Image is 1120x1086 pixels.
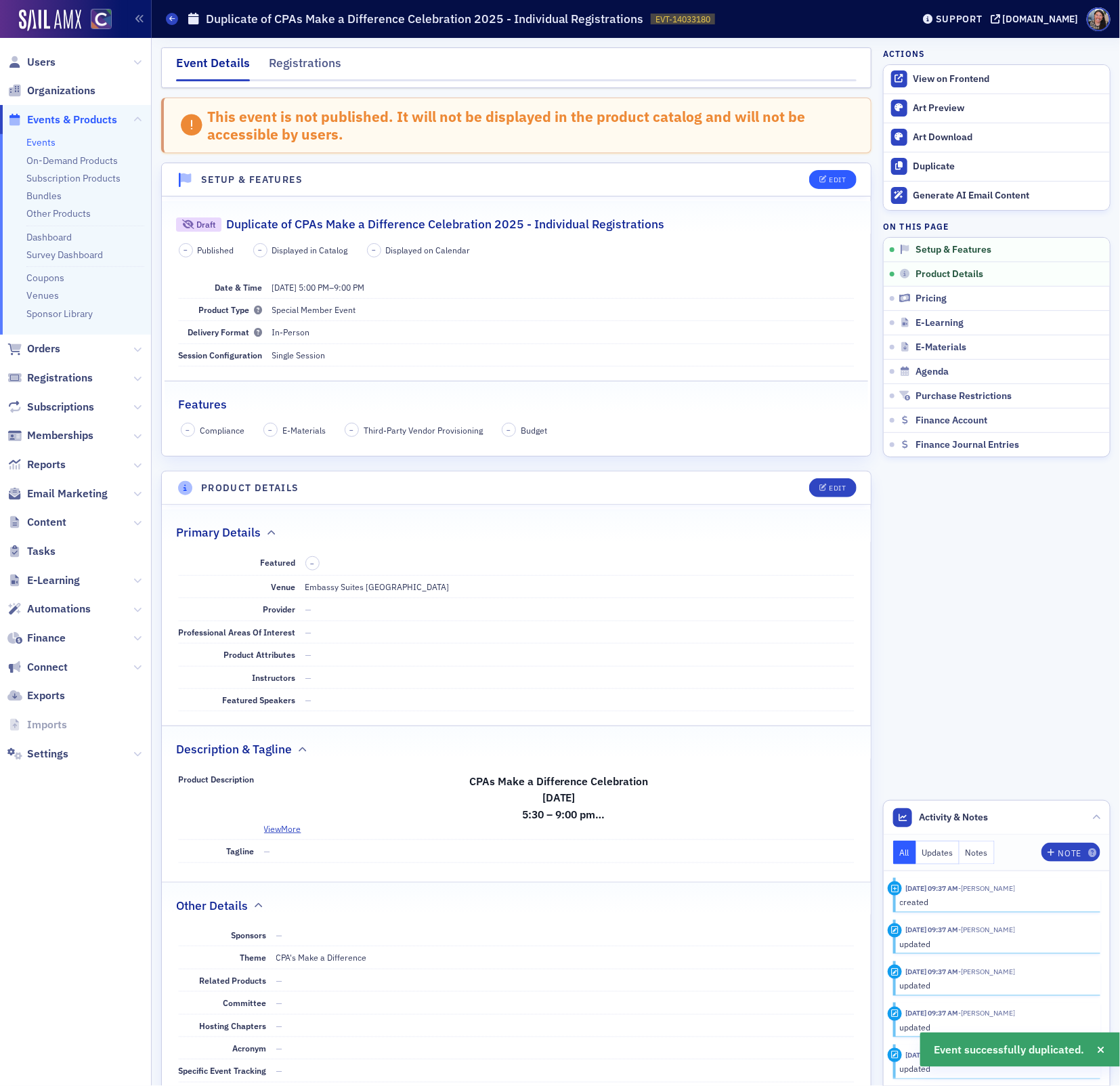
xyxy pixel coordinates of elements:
a: Coupons [26,272,64,284]
span: Sponsors [232,930,267,940]
h3: CPAs Make a Difference Celebration [DATE] 5:30 – 9:00 pm Embassy Suites [GEOGRAPHIC_DATA] [STREET... [264,773,855,823]
span: Memberships [27,428,93,443]
span: Theme [240,952,267,963]
span: Settings [27,747,68,761]
span: Finance Journal Entries [916,439,1019,451]
div: Creation [888,881,902,896]
span: EVT-14033180 [655,14,710,25]
div: updated [900,979,1092,991]
a: Dashboard [26,231,72,243]
span: Budget [521,424,547,436]
a: Exports [7,688,65,703]
span: Displayed in Catalog [272,244,348,256]
span: Product Type [199,304,263,315]
div: Edit [829,176,846,184]
a: Finance [7,631,66,646]
time: 5:00 PM [299,282,330,293]
a: Venues [26,289,59,301]
span: – [310,559,314,568]
button: Note [1041,843,1100,862]
h4: Setup & Features [201,173,303,187]
a: Tasks [7,544,56,559]
span: — [276,997,283,1008]
span: Committee [223,997,267,1008]
span: Activity & Notes [920,810,989,824]
div: Art Download [913,131,1103,144]
span: Purchase Restrictions [916,390,1012,402]
a: Email Marketing [7,486,108,501]
span: Users [27,55,56,70]
h4: Product Details [201,481,299,495]
div: Art Preview [913,102,1103,114]
span: – [258,245,262,255]
div: created [900,896,1092,908]
div: Draft [196,221,215,228]
a: Registrations [7,371,93,385]
span: Instructors [253,672,296,683]
span: – [272,282,365,293]
a: View on Frontend [884,65,1110,93]
span: Date & Time [215,282,263,293]
span: E-Learning [27,573,80,588]
a: Connect [7,660,68,675]
span: In-Person [272,327,310,337]
span: Displayed on Calendar [386,244,471,256]
time: 9/22/2025 09:37 AM [905,883,958,893]
span: Tiffany Carson [958,883,1015,893]
span: Exports [27,688,65,703]
a: Reports [7,457,66,472]
h2: Primary Details [176,524,261,541]
span: Event successfully duplicated. [934,1042,1085,1058]
span: — [305,649,312,660]
a: Subscription Products [26,172,121,184]
div: updated [900,1021,1092,1033]
time: 9/22/2025 09:37 AM [905,1050,958,1060]
span: – [507,425,511,435]
span: Organizations [27,83,95,98]
span: Finance [27,631,66,646]
span: Tiffany Carson [958,1008,1015,1018]
div: Edit [829,484,846,492]
a: View Homepage [81,9,112,32]
button: ViewMore [264,822,301,835]
span: Related Products [200,975,267,986]
span: Specific Event Tracking [179,1065,267,1076]
div: Registrations [269,54,341,79]
a: Settings [7,747,68,761]
a: Events [26,136,56,148]
span: Reports [27,457,66,472]
h4: On this page [883,220,1111,232]
span: Delivery Format [188,327,263,337]
a: Memberships [7,428,93,443]
div: Note [1058,850,1081,857]
span: Finance Account [916,415,987,427]
span: — [264,845,271,856]
span: – [372,245,376,255]
div: View on Frontend [913,73,1103,85]
a: Art Download [884,123,1110,152]
span: Featured [261,557,296,568]
span: Single Session [272,350,326,360]
span: — [276,1043,283,1053]
div: Generate AI Email Content [913,190,1103,202]
a: E-Learning [7,573,80,588]
h2: Duplicate of CPAs Make a Difference Celebration 2025 - Individual Registrations [226,215,664,233]
span: Compliance [200,424,244,436]
a: Content [7,515,66,530]
span: Product Attributes [224,649,296,660]
span: Automations [27,602,91,617]
span: Product Description [179,774,255,785]
button: Updates [916,841,960,864]
time: 9/22/2025 09:37 AM [905,967,958,976]
span: Pricing [916,293,947,305]
a: Art Preview [884,94,1110,123]
div: Update [888,1048,902,1062]
span: — [305,694,312,705]
h2: Other Details [176,897,248,915]
h2: Features [179,396,228,413]
span: Featured Speakers [223,694,296,705]
button: Edit [809,170,856,189]
span: E-Materials [282,424,326,436]
button: [DOMAIN_NAME] [991,14,1083,24]
time: 9/22/2025 09:37 AM [905,925,958,934]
